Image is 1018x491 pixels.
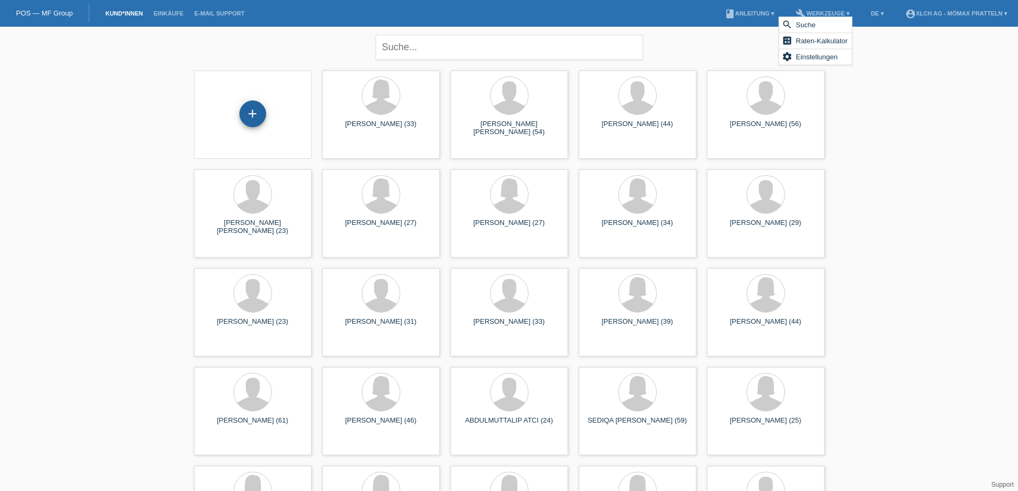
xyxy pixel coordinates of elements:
a: Support [991,481,1014,488]
i: account_circle [905,9,916,19]
a: POS — MF Group [16,9,73,17]
div: [PERSON_NAME] (44) [716,317,816,334]
div: [PERSON_NAME] (27) [459,219,559,236]
div: [PERSON_NAME] (44) [587,120,688,137]
div: [PERSON_NAME] (23) [203,317,303,334]
div: [PERSON_NAME] (27) [331,219,431,236]
span: Einstellungen [794,50,839,63]
i: calculate [782,35,792,46]
div: [PERSON_NAME] (39) [587,317,688,334]
div: [PERSON_NAME] [PERSON_NAME] (54) [459,120,559,137]
div: [PERSON_NAME] (29) [716,219,816,236]
div: [PERSON_NAME] (34) [587,219,688,236]
a: buildWerkzeuge ▾ [790,10,855,17]
div: [PERSON_NAME] (31) [331,317,431,334]
div: [PERSON_NAME] (56) [716,120,816,137]
i: build [796,9,806,19]
span: Raten-Kalkulator [794,34,849,47]
div: SEDIQA [PERSON_NAME] (59) [587,416,688,433]
i: search [782,19,792,30]
input: Suche... [376,35,643,60]
a: account_circleXLCH AG - Mömax Pratteln ▾ [900,10,1013,17]
i: settings [782,51,792,62]
a: Einkäufe [148,10,189,17]
div: [PERSON_NAME] (25) [716,416,816,433]
div: [PERSON_NAME] (33) [459,317,559,334]
div: [PERSON_NAME] (61) [203,416,303,433]
div: [PERSON_NAME] (33) [331,120,431,137]
a: DE ▾ [866,10,889,17]
div: [PERSON_NAME] (46) [331,416,431,433]
a: bookAnleitung ▾ [719,10,780,17]
span: Suche [794,18,817,31]
i: book [725,9,735,19]
a: E-Mail Support [189,10,250,17]
div: ABDULMUTTALIP ATCI (24) [459,416,559,433]
div: Kund*in hinzufügen [240,105,266,123]
div: [PERSON_NAME] [PERSON_NAME] (23) [203,219,303,236]
a: Kund*innen [100,10,148,17]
